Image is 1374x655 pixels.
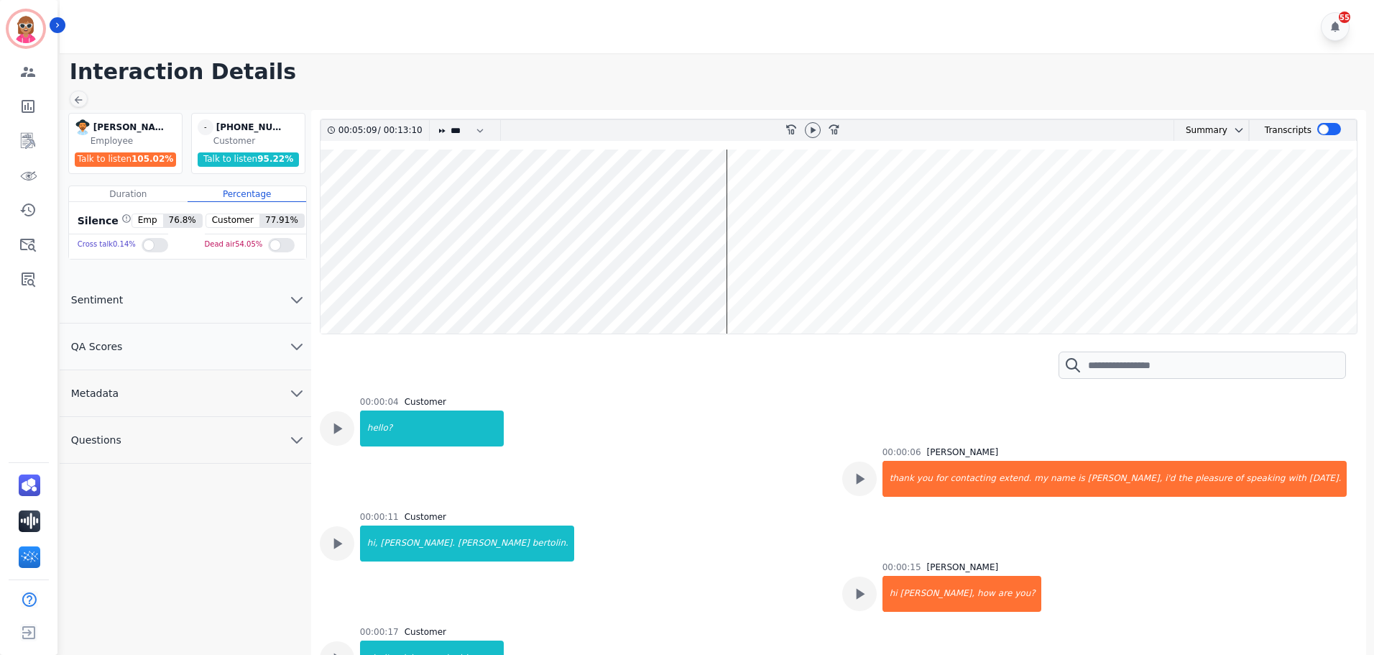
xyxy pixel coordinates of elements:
[949,461,997,497] div: contacting
[997,576,1013,612] div: are
[288,431,305,449] svg: chevron down
[206,214,259,227] span: Customer
[927,446,999,458] div: [PERSON_NAME]
[93,119,165,135] div: [PERSON_NAME]
[70,59,1374,85] h1: Interaction Details
[213,135,302,147] div: Customer
[1339,12,1350,23] div: 55
[198,119,213,135] span: -
[60,339,134,354] span: QA Scores
[75,152,177,167] div: Talk to listen
[1227,124,1245,136] button: chevron down
[1233,124,1245,136] svg: chevron down
[1286,461,1307,497] div: with
[899,576,977,612] div: [PERSON_NAME],
[75,214,132,228] div: Silence
[259,214,304,227] span: 77.91 %
[188,186,306,202] div: Percentage
[78,234,136,255] div: Cross talk 0.14 %
[1076,461,1087,497] div: is
[257,154,293,164] span: 95.22 %
[934,461,949,497] div: for
[884,461,916,497] div: thank
[1174,120,1227,141] div: Summary
[997,461,1033,497] div: extend.
[1013,576,1041,612] div: you?
[1265,120,1311,141] div: Transcripts
[9,12,43,46] img: Bordered avatar
[288,385,305,402] svg: chevron down
[1245,461,1286,497] div: speaking
[916,461,934,497] div: you
[882,562,921,573] div: 00:00:15
[360,511,399,523] div: 00:00:11
[1308,461,1347,497] div: [DATE].
[205,234,263,255] div: Dead air 54.05 %
[60,433,133,447] span: Questions
[976,576,997,612] div: how
[60,293,134,307] span: Sentiment
[338,120,426,141] div: /
[1194,461,1234,497] div: pleasure
[1033,461,1049,497] div: my
[60,324,311,370] button: QA Scores chevron down
[60,417,311,464] button: Questions chevron down
[379,526,457,562] div: [PERSON_NAME].
[1163,461,1176,497] div: i'd
[360,396,399,408] div: 00:00:04
[60,277,311,324] button: Sentiment chevron down
[531,526,574,562] div: bertolin.
[884,576,899,612] div: hi
[405,626,446,638] div: Customer
[361,411,504,446] div: hello?
[1176,461,1194,497] div: the
[405,396,446,408] div: Customer
[1087,461,1164,497] div: [PERSON_NAME],
[216,119,288,135] div: [PHONE_NUMBER]
[60,370,311,417] button: Metadata chevron down
[927,562,999,573] div: [PERSON_NAME]
[163,214,202,227] span: 76.8 %
[69,186,188,202] div: Duration
[288,291,305,308] svg: chevron down
[361,526,379,562] div: hi,
[882,446,921,458] div: 00:00:06
[360,626,399,638] div: 00:00:17
[198,152,300,167] div: Talk to listen
[381,120,420,141] div: 00:13:10
[132,214,163,227] span: Emp
[132,154,173,164] span: 105.02 %
[1234,461,1245,497] div: of
[456,526,531,562] div: [PERSON_NAME]
[405,511,446,523] div: Customer
[91,135,179,147] div: Employee
[338,120,378,141] div: 00:05:09
[1049,461,1076,497] div: name
[288,338,305,355] svg: chevron down
[60,386,130,400] span: Metadata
